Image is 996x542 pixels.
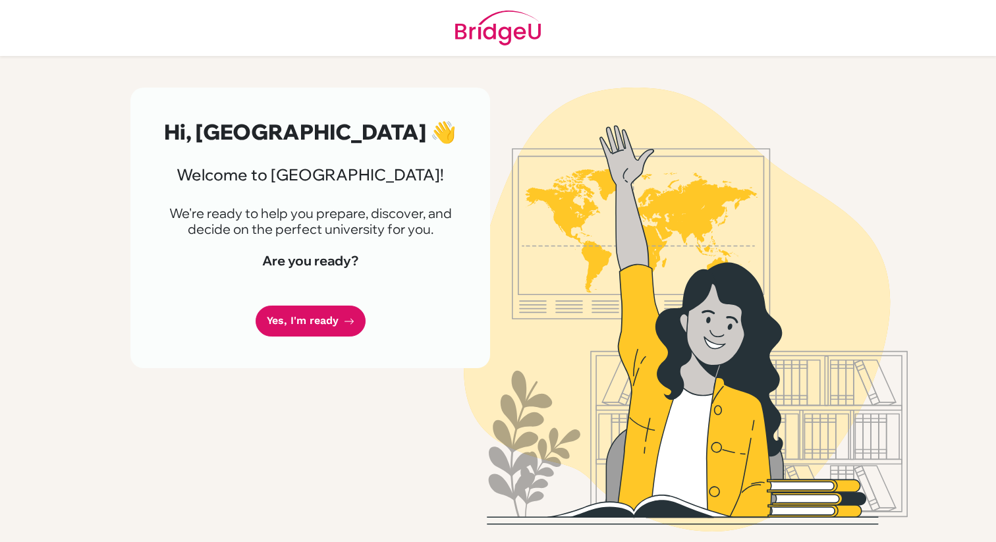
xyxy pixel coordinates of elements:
h3: Welcome to [GEOGRAPHIC_DATA]! [162,165,458,184]
h2: Hi, [GEOGRAPHIC_DATA] 👋 [162,119,458,144]
p: We're ready to help you prepare, discover, and decide on the perfect university for you. [162,205,458,237]
a: Yes, I'm ready [256,306,366,337]
h4: Are you ready? [162,253,458,269]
